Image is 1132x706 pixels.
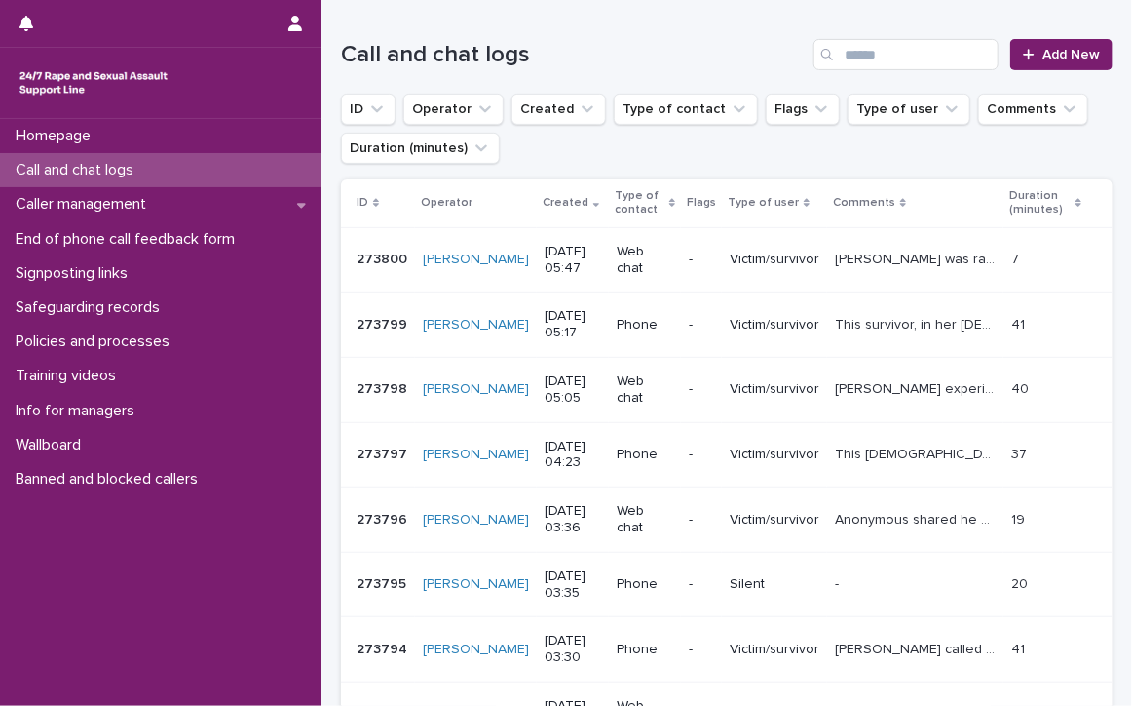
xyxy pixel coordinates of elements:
p: Web chat [617,373,673,407]
p: Anonymous shared he was groomed as a teen and experienced sexual assault. Gave emotional support ... [835,508,1000,529]
p: Comments [833,192,895,214]
p: Banned and blocked callers [8,470,213,489]
p: Web chat [617,244,673,277]
p: Type of user [728,192,799,214]
a: Add New [1010,39,1113,70]
p: Homepage [8,127,106,145]
p: Safeguarding records [8,298,175,317]
tr: 273795273795 [PERSON_NAME] [DATE] 03:35Phone-Silent-- 2020 [341,552,1113,617]
p: Esther experienced rape by her male best friend in her home country. She is now living in the UK ... [835,377,1000,398]
button: Created [511,94,606,125]
tr: 273800273800 [PERSON_NAME] [DATE] 05:47Web chat-Victim/survivor[PERSON_NAME] was raped by someone... [341,227,1113,293]
p: 41 [1011,638,1029,658]
p: Training videos [8,367,132,385]
p: Victim/survivor [730,512,819,529]
p: - [689,576,714,593]
p: 273796 [357,508,411,529]
p: 7 [1011,248,1023,268]
button: Flags [766,94,840,125]
p: [DATE] 03:35 [545,569,601,602]
p: Signposting links [8,264,143,283]
tr: 273798273798 [PERSON_NAME] [DATE] 05:05Web chat-Victim/survivor[PERSON_NAME] experienced rape by ... [341,357,1113,422]
p: Chatter was raped by someone she went to school with. Chat ended abruptly. [835,248,1000,268]
tr: 273797273797 [PERSON_NAME] [DATE] 04:23Phone-Victim/survivorThis [DEMOGRAPHIC_DATA] survivor call... [341,422,1113,488]
p: ID [357,192,368,214]
a: [PERSON_NAME] [423,642,529,658]
p: 20 [1011,572,1032,593]
p: - [689,317,714,333]
a: [PERSON_NAME] [423,576,529,593]
span: Add New [1042,48,1100,61]
p: 273795 [357,572,410,593]
p: 273797 [357,443,411,463]
p: Victim/survivor [730,317,819,333]
p: This survivor, in her 30s, experienced emotional and sexual abuse during her childhood, by her fa... [835,313,1000,333]
p: Created [543,192,588,214]
tr: 273794273794 [PERSON_NAME] [DATE] 03:30Phone-Victim/survivor[PERSON_NAME] called tonight as she w... [341,617,1113,683]
p: Web chat [617,503,673,536]
p: 273794 [357,638,411,658]
p: 273799 [357,313,411,333]
p: Call and chat logs [8,161,149,179]
p: - [835,572,843,593]
img: rhQMoQhaT3yELyF149Cw [16,63,171,102]
p: End of phone call feedback form [8,230,250,249]
p: - [689,512,714,529]
button: ID [341,94,396,125]
p: This 20 year-old survivor called to speak through her feelings, having earlier today made her fir... [835,443,1000,463]
p: Louise called tonight as she was struggling to sleep. We spoke about her writing a chapter for a ... [835,638,1000,658]
p: - [689,447,714,463]
button: Type of user [848,94,970,125]
p: 40 [1011,377,1033,398]
a: [PERSON_NAME] [423,317,529,333]
a: [PERSON_NAME] [423,252,529,268]
p: [DATE] 05:17 [545,308,601,341]
h1: Call and chat logs [341,41,806,69]
p: Policies and processes [8,333,185,351]
button: Operator [403,94,504,125]
p: Phone [617,642,673,658]
p: Duration (minutes) [1009,185,1070,221]
p: 273800 [357,248,411,268]
p: 273798 [357,377,411,398]
p: [DATE] 04:23 [545,439,601,472]
a: [PERSON_NAME] [423,381,529,398]
button: Comments [978,94,1088,125]
input: Search [813,39,999,70]
p: Info for managers [8,402,150,420]
p: Phone [617,576,673,593]
a: [PERSON_NAME] [423,447,529,463]
p: Flags [687,192,716,214]
p: Wallboard [8,436,96,454]
p: [DATE] 03:36 [545,503,601,536]
p: [DATE] 05:47 [545,244,601,277]
p: - [689,381,714,398]
p: Type of contact [615,185,664,221]
p: Victim/survivor [730,642,819,658]
p: Caller management [8,195,162,214]
p: 19 [1011,508,1029,529]
p: 37 [1011,443,1031,463]
p: 41 [1011,313,1029,333]
tr: 273796273796 [PERSON_NAME] [DATE] 03:36Web chat-Victim/survivorAnonymous shared he was groomed as... [341,488,1113,553]
p: [DATE] 03:30 [545,633,601,666]
p: Phone [617,317,673,333]
p: Victim/survivor [730,252,819,268]
tr: 273799273799 [PERSON_NAME] [DATE] 05:17Phone-Victim/survivorThis survivor, in her [DEMOGRAPHIC_DA... [341,293,1113,358]
p: Phone [617,447,673,463]
p: Silent [730,576,819,593]
button: Type of contact [614,94,758,125]
p: Victim/survivor [730,447,819,463]
p: - [689,642,714,658]
p: [DATE] 05:05 [545,373,601,407]
button: Duration (minutes) [341,133,500,164]
p: - [689,252,714,268]
p: Operator [421,192,472,214]
p: Victim/survivor [730,381,819,398]
a: [PERSON_NAME] [423,512,529,529]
